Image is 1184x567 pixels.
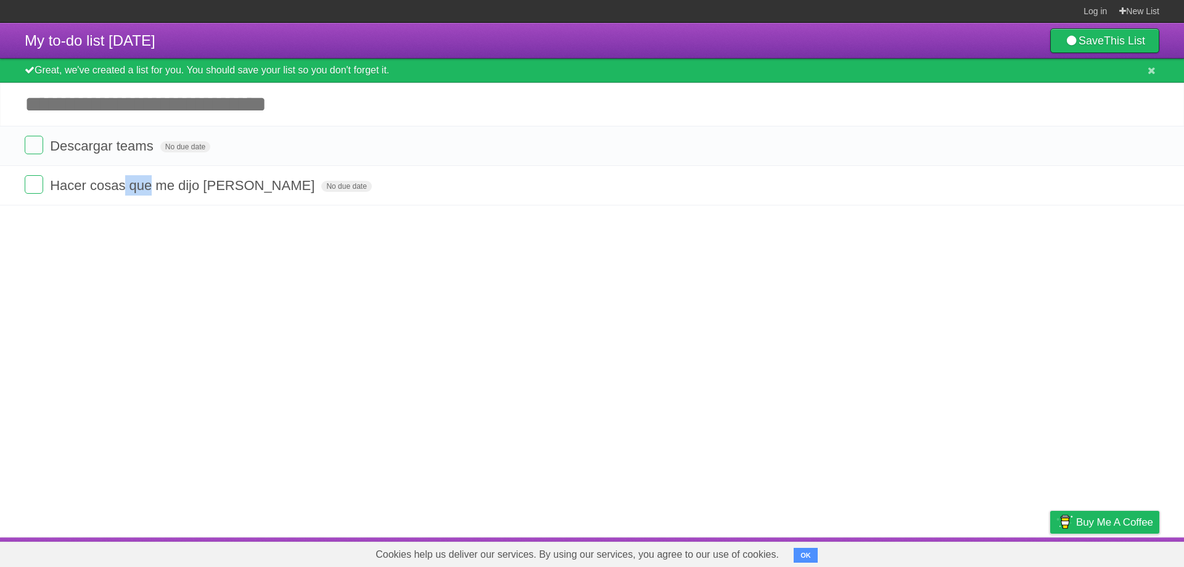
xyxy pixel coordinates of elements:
[1082,540,1159,564] a: Suggest a feature
[25,136,43,154] label: Done
[50,178,318,193] span: Hacer cosas que me dijo [PERSON_NAME]
[927,540,977,564] a: Developers
[1050,511,1159,534] a: Buy me a coffee
[794,548,818,563] button: OK
[992,540,1019,564] a: Terms
[321,181,371,192] span: No due date
[363,542,791,567] span: Cookies help us deliver our services. By using our services, you agree to our use of cookies.
[1034,540,1066,564] a: Privacy
[25,32,155,49] span: My to-do list [DATE]
[1076,511,1153,533] span: Buy me a coffee
[1104,35,1145,47] b: This List
[25,175,43,194] label: Done
[1056,511,1073,532] img: Buy me a coffee
[160,141,210,152] span: No due date
[50,138,157,154] span: Descargar teams
[886,540,912,564] a: About
[1050,28,1159,53] a: SaveThis List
